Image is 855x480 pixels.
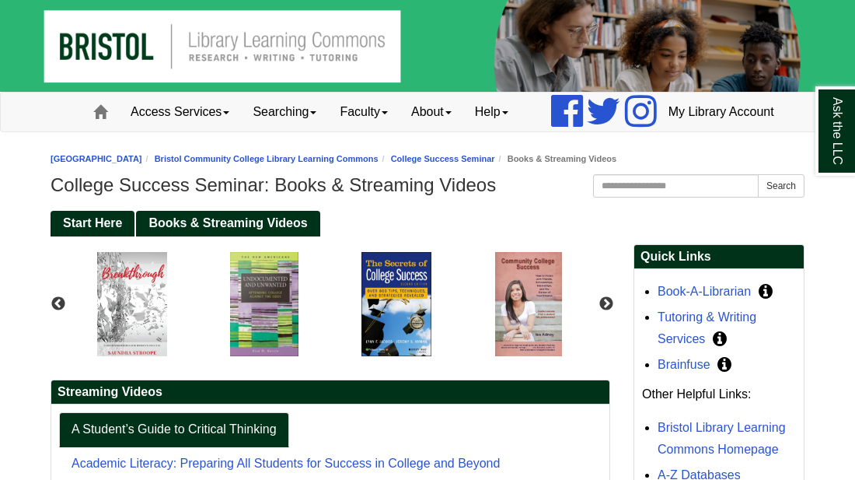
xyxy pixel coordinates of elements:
[222,244,307,364] img: Undocumented and Unwanted
[136,211,319,236] a: Books & Streaming Videos
[658,421,786,456] a: Bristol Library Learning Commons Homepage
[634,245,804,269] h2: Quick Links
[758,174,804,198] button: Search
[487,244,570,364] img: community college success
[155,154,379,163] a: Bristol Community College Library Learning Commons
[241,93,328,131] a: Searching
[391,154,495,163] a: College Success Seminar
[51,211,134,236] a: Start Here
[51,296,66,312] button: Previous
[59,412,289,447] a: A Student’s Guide to Critical Thinking
[642,384,796,405] p: Other Helpful Links:
[658,285,751,298] a: Book-A-Librarian
[598,296,614,312] button: Next
[51,154,142,163] a: [GEOGRAPHIC_DATA]
[119,93,241,131] a: Access Services
[328,93,400,131] a: Faculty
[463,93,520,131] a: Help
[657,93,786,131] a: My Library Account
[51,209,804,236] div: Guide Pages
[51,174,804,196] h1: College Success Seminar: Books & Streaming Videos
[495,152,617,166] li: Books & Streaming Videos
[354,244,438,364] img: The Secrets of College Success
[89,244,174,364] img: Breakthrough
[51,380,609,405] h2: Streaming Videos
[63,216,122,229] span: Start Here
[658,358,710,371] a: Brainfuse
[400,93,463,131] a: About
[148,216,307,229] span: Books & Streaming Videos
[658,310,756,345] a: Tutoring & Writing Services
[51,152,804,166] nav: breadcrumb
